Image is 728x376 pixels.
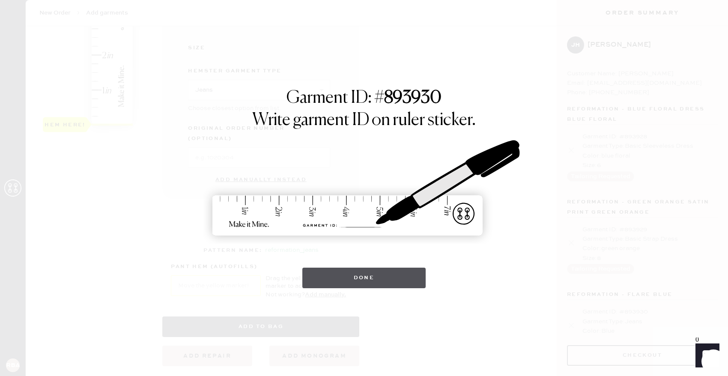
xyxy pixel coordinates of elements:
[384,90,442,107] strong: 893930
[203,118,525,259] img: ruler-sticker-sharpie.svg
[687,337,724,374] iframe: Front Chat
[252,110,476,131] h1: Write garment ID on ruler sticker.
[286,88,442,110] h1: Garment ID: #
[302,268,426,288] button: Done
